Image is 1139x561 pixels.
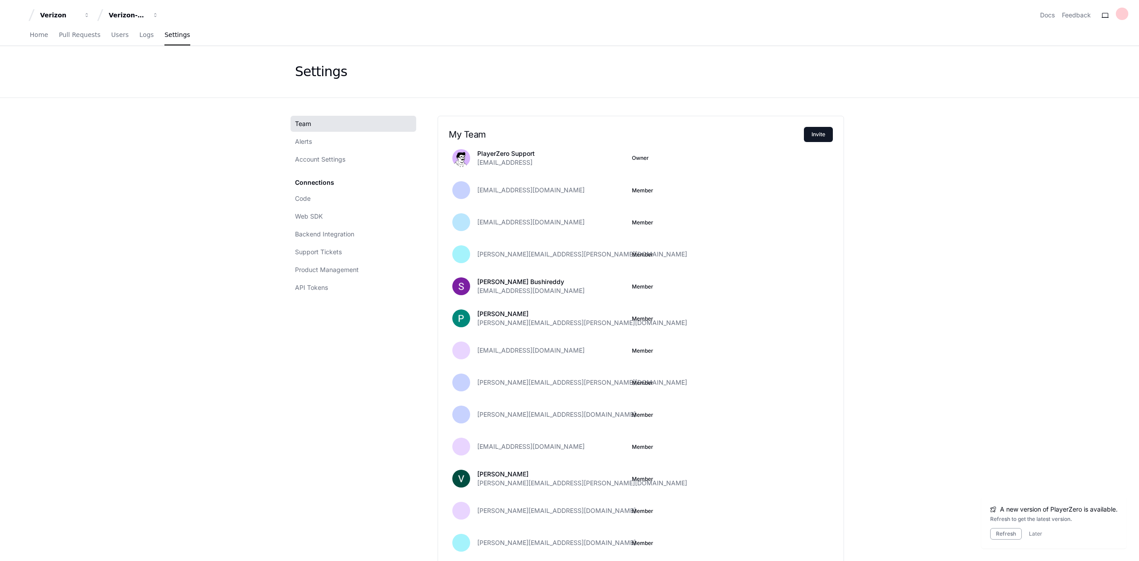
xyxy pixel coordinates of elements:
[30,25,48,45] a: Home
[109,11,147,20] div: Verizon-Clarify-Order-Management
[477,250,687,259] span: [PERSON_NAME][EMAIL_ADDRESS][PERSON_NAME][DOMAIN_NAME]
[804,127,833,142] button: Invite
[40,11,78,20] div: Verizon
[111,25,129,45] a: Users
[477,410,636,419] span: [PERSON_NAME][EMAIL_ADDRESS][DOMAIN_NAME]
[477,277,585,286] p: [PERSON_NAME] Bushireddy
[477,158,533,167] span: [EMAIL_ADDRESS]
[452,470,470,488] img: ACg8ocIPnDp8eM0jDIktDjqDNRlo2tLjjRrFf4gKU90i7eJRZ4RUVA=s96-c
[295,64,347,80] div: Settings
[477,506,636,515] span: [PERSON_NAME][EMAIL_ADDRESS][DOMAIN_NAME]
[477,470,687,479] p: [PERSON_NAME]
[295,119,311,128] span: Team
[291,116,416,132] a: Team
[452,309,470,327] img: ACg8ocLL3vXvdba5S5V7nChXuiKYjYAj5GQFF3QGVBb6etwgLiZA=s96-c
[291,226,416,242] a: Backend Integration
[291,191,416,207] a: Code
[632,187,653,194] button: Member
[291,208,416,224] a: Web SDK
[452,149,470,167] img: avatar
[164,25,190,45] a: Settings
[59,25,100,45] a: Pull Requests
[291,151,416,167] a: Account Settings
[477,479,687,488] span: [PERSON_NAME][EMAIL_ADDRESS][PERSON_NAME][DOMAIN_NAME]
[295,283,328,292] span: API Tokens
[477,346,585,355] span: [EMAIL_ADDRESS][DOMAIN_NAME]
[632,540,653,547] button: Member
[111,32,129,37] span: Users
[1040,11,1055,20] a: Docs
[477,218,585,227] span: [EMAIL_ADDRESS][DOMAIN_NAME]
[632,347,653,354] button: Member
[477,378,687,387] span: [PERSON_NAME][EMAIL_ADDRESS][PERSON_NAME][DOMAIN_NAME]
[1062,11,1091,20] button: Feedback
[632,283,653,290] button: Member
[632,508,653,515] button: Member
[452,277,470,295] img: ACg8ocLMZVwJcQ6ienYYOShb2_tczwC2Z7Z6u8NUc1SVA7ddq9cPVg=s96-c
[291,262,416,278] a: Product Management
[295,194,311,203] span: Code
[105,7,162,23] button: Verizon-Clarify-Order-Management
[632,251,653,258] button: Member
[295,155,345,164] span: Account Settings
[477,309,687,318] p: [PERSON_NAME]
[295,212,323,221] span: Web SDK
[30,32,48,37] span: Home
[477,538,636,547] span: [PERSON_NAME][EMAIL_ADDRESS][DOMAIN_NAME]
[632,411,653,419] button: Member
[1029,530,1042,537] button: Later
[295,265,359,274] span: Product Management
[139,32,154,37] span: Logs
[990,516,1118,523] div: Refresh to get the latest version.
[632,443,653,451] button: Member
[291,134,416,150] a: Alerts
[164,32,190,37] span: Settings
[632,476,653,483] button: Member
[477,318,687,327] span: [PERSON_NAME][EMAIL_ADDRESS][PERSON_NAME][DOMAIN_NAME]
[477,442,585,451] span: [EMAIL_ADDRESS][DOMAIN_NAME]
[295,248,342,256] span: Support Tickets
[449,129,804,140] h2: My Team
[1000,505,1118,514] span: A new version of PlayerZero is available.
[295,137,312,146] span: Alerts
[990,528,1022,540] button: Refresh
[477,149,535,158] p: PlayerZero Support
[139,25,154,45] a: Logs
[632,379,653,386] button: Member
[632,154,649,162] span: Owner
[477,186,585,195] span: [EMAIL_ADDRESS][DOMAIN_NAME]
[59,32,100,37] span: Pull Requests
[37,7,94,23] button: Verizon
[632,315,653,322] button: Member
[295,230,354,239] span: Backend Integration
[291,244,416,260] a: Support Tickets
[291,280,416,296] a: API Tokens
[477,286,585,295] span: [EMAIL_ADDRESS][DOMAIN_NAME]
[632,219,653,226] button: Member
